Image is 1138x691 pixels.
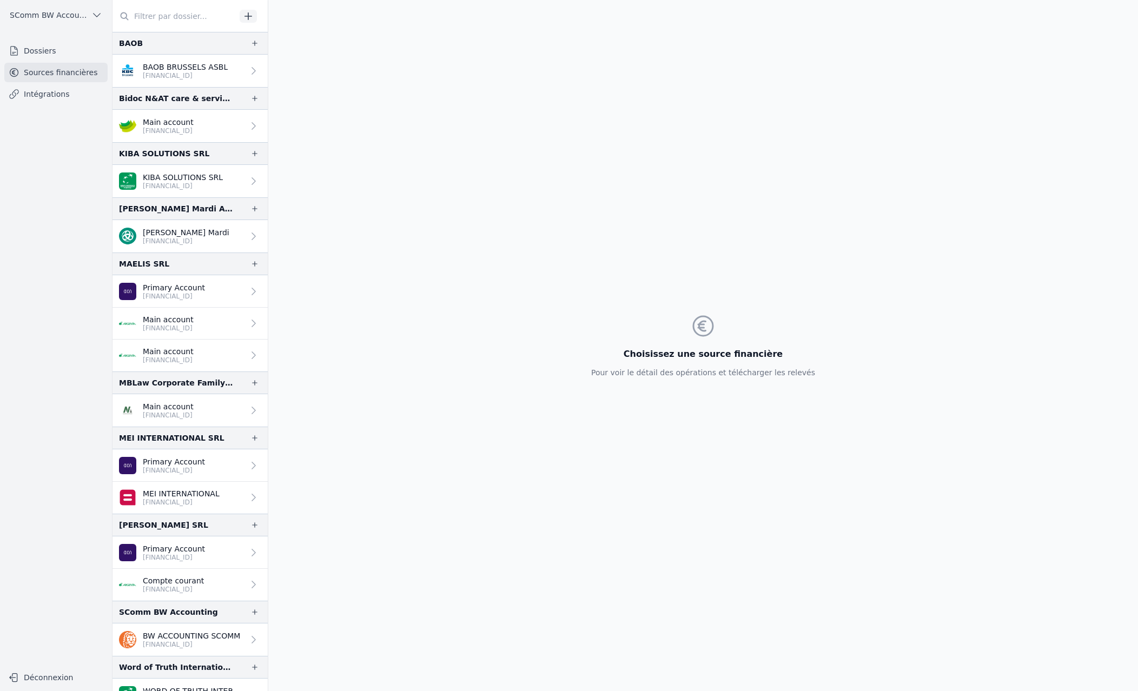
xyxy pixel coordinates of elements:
[143,498,220,507] p: [FINANCIAL_ID]
[143,227,229,238] p: [PERSON_NAME] Mardi
[119,631,136,648] img: ing.png
[143,182,223,190] p: [FINANCIAL_ID]
[143,543,205,554] p: Primary Account
[143,575,204,586] p: Compte courant
[119,519,208,531] div: [PERSON_NAME] SRL
[143,488,220,499] p: MEI INTERNATIONAL
[113,536,268,569] a: Primary Account [FINANCIAL_ID]
[119,376,233,389] div: MBLaw Corporate Family Office SRL
[143,237,229,245] p: [FINANCIAL_ID]
[4,669,108,686] button: Déconnexion
[143,553,205,562] p: [FINANCIAL_ID]
[591,367,815,378] p: Pour voir le détail des opérations et télécharger les relevés
[10,10,87,21] span: SComm BW Accounting
[119,347,136,364] img: ARGENTA_ARSPBE22.png
[143,71,228,80] p: [FINANCIAL_ID]
[113,220,268,253] a: [PERSON_NAME] Mardi [FINANCIAL_ID]
[119,202,233,215] div: [PERSON_NAME] Mardi ASBL
[143,314,194,325] p: Main account
[119,283,136,300] img: AION_BMPBBEBBXXX.png
[119,257,169,270] div: MAELIS SRL
[119,228,136,245] img: triodosbank.png
[119,37,143,50] div: BAOB
[119,92,233,105] div: Bidoc N&AT care & services
[113,623,268,656] a: BW ACCOUNTING SCOMM [FINANCIAL_ID]
[143,356,194,364] p: [FINANCIAL_ID]
[143,456,205,467] p: Primary Account
[119,62,136,79] img: KBC_BRUSSELS_KREDBEBB.png
[119,117,136,135] img: crelan.png
[113,165,268,197] a: KIBA SOLUTIONS SRL [FINANCIAL_ID]
[113,110,268,142] a: Main account [FINANCIAL_ID]
[143,466,205,475] p: [FINANCIAL_ID]
[143,292,205,301] p: [FINANCIAL_ID]
[4,6,108,24] button: SComm BW Accounting
[119,606,218,619] div: SComm BW Accounting
[143,117,194,128] p: Main account
[113,569,268,601] a: Compte courant [FINANCIAL_ID]
[143,324,194,333] p: [FINANCIAL_ID]
[113,394,268,427] a: Main account [FINANCIAL_ID]
[143,172,223,183] p: KIBA SOLUTIONS SRL
[143,401,194,412] p: Main account
[119,402,136,419] img: NAGELMACKERS_BNAGBEBBXXX.png
[4,41,108,61] a: Dossiers
[119,431,224,444] div: MEI INTERNATIONAL SRL
[143,346,194,357] p: Main account
[113,308,268,340] a: Main account [FINANCIAL_ID]
[113,482,268,514] a: MEI INTERNATIONAL [FINANCIAL_ID]
[113,275,268,308] a: Primary Account [FINANCIAL_ID]
[143,411,194,420] p: [FINANCIAL_ID]
[591,348,815,361] h3: Choisissez une source financière
[4,63,108,82] a: Sources financières
[4,84,108,104] a: Intégrations
[113,55,268,87] a: BAOB BRUSSELS ASBL [FINANCIAL_ID]
[119,489,136,506] img: belfius.png
[113,340,268,371] a: Main account [FINANCIAL_ID]
[143,127,194,135] p: [FINANCIAL_ID]
[119,544,136,561] img: AION_BMPBBEBBXXX.png
[143,640,240,649] p: [FINANCIAL_ID]
[143,630,240,641] p: BW ACCOUNTING SCOMM
[113,449,268,482] a: Primary Account [FINANCIAL_ID]
[119,661,233,674] div: Word of Truth International [DEMOGRAPHIC_DATA] Ministries
[143,585,204,594] p: [FINANCIAL_ID]
[143,282,205,293] p: Primary Account
[119,172,136,190] img: BNP_BE_BUSINESS_GEBABEBB.png
[119,576,136,593] img: ARGENTA_ARSPBE22.png
[143,62,228,72] p: BAOB BRUSSELS ASBL
[119,457,136,474] img: AION_BMPBBEBBXXX.png
[119,315,136,332] img: ARGENTA_ARSPBE22.png
[119,147,209,160] div: KIBA SOLUTIONS SRL
[113,6,236,26] input: Filtrer par dossier...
